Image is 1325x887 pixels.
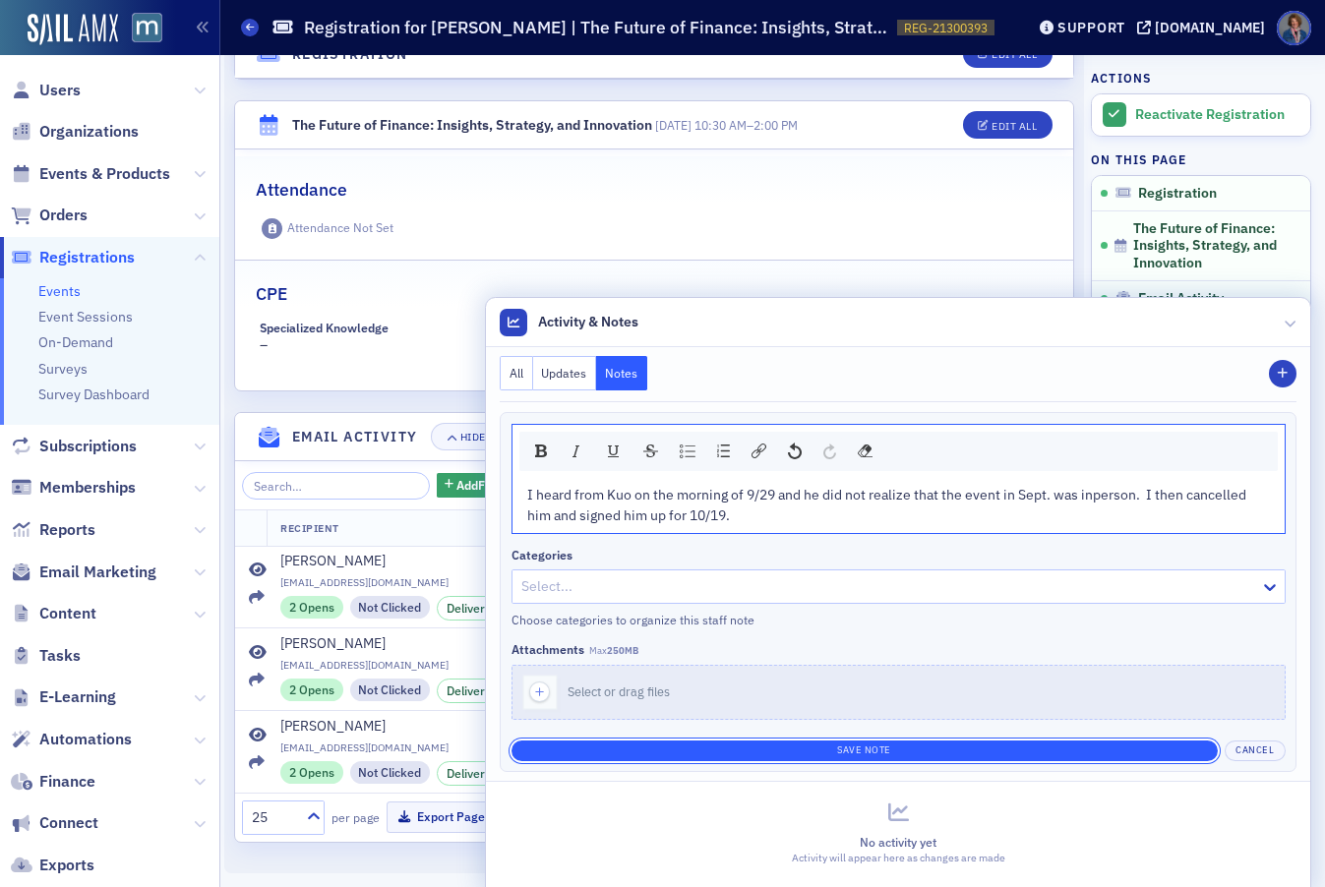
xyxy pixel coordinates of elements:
div: Edit All [992,50,1037,61]
a: Event Sessions [38,308,133,325]
div: Activity will appear here as changes are made [500,851,1296,866]
div: Bold [528,438,554,464]
div: Hide [460,432,486,443]
button: All [500,356,533,390]
div: The Future of Finance: Insights, Strategy, and Innovation [292,115,652,136]
div: 2 Opens [280,596,343,618]
a: Orders [11,205,88,226]
a: E-Learning [11,686,116,708]
a: [PERSON_NAME] [280,718,509,736]
a: Memberships [11,477,136,499]
span: Exports [39,855,94,876]
span: Connect [39,812,98,834]
div: Edit All [992,121,1037,132]
span: Registrations [39,247,135,268]
a: Reports [11,519,95,541]
button: Notes [596,356,647,390]
span: Email Marketing [39,562,156,583]
a: Organizations [11,121,139,143]
div: rdw-remove-control [847,438,883,465]
span: [EMAIL_ADDRESS][DOMAIN_NAME] [280,741,509,754]
button: AddFilter [437,473,517,498]
span: – [655,117,798,133]
div: rdw-editor [527,485,1271,526]
a: Survey Dashboard [38,385,150,403]
span: REG-21300393 [904,20,988,36]
button: Cancel [1225,740,1286,761]
span: Finance [39,771,95,793]
div: Not Clicked [350,761,431,783]
a: Users [11,80,81,101]
a: Finance [11,771,95,793]
span: Email Activity [1138,290,1224,308]
h2: Attendance [256,177,347,203]
a: [PERSON_NAME] [280,635,509,653]
div: Italic [562,438,591,465]
h4: Email Activity [292,427,418,447]
span: E-Learning [39,686,116,708]
div: rdw-inline-control [524,438,669,465]
div: Reactivate Registration [1135,106,1300,124]
a: Surveys [38,360,88,378]
span: [EMAIL_ADDRESS][DOMAIN_NAME] [280,576,509,589]
div: [PERSON_NAME] [280,553,386,570]
div: rdw-list-control [669,438,741,465]
span: Recipient [280,521,339,535]
label: per page [331,808,380,826]
span: Orders [39,205,88,226]
button: Edit All [963,40,1052,68]
a: Automations [11,729,132,750]
a: View Homepage [118,13,162,46]
div: Attachments [512,642,584,657]
span: Content [39,603,96,624]
div: No activity yet [500,833,1296,851]
button: Select or drag files [512,665,1286,720]
button: Export Page [387,801,496,832]
span: Add Filter [456,476,509,494]
div: 2 Opens [280,761,343,783]
a: Tasks [11,645,81,667]
span: Automations [39,729,132,750]
div: Underline [599,438,629,465]
a: Content [11,603,96,624]
div: [DOMAIN_NAME] [1155,19,1265,36]
div: Link [745,438,773,465]
div: rdw-link-control [741,438,777,465]
span: Users [39,80,81,101]
button: Save Note [512,740,1218,761]
a: Email Marketing [11,562,156,583]
div: Not Clicked [350,596,431,618]
button: [DOMAIN_NAME] [1137,21,1272,34]
time: 2:00 PM [753,117,798,133]
div: Attendance Not Set [287,220,393,235]
div: [PERSON_NAME] [280,635,386,653]
span: Events & Products [39,163,170,185]
span: 250MB [607,644,638,657]
h2: CPE [256,281,287,307]
a: [PERSON_NAME] [280,553,509,570]
span: Organizations [39,121,139,143]
img: SailAMX [28,14,118,45]
span: Tasks [39,645,81,667]
button: Updates [533,356,597,390]
span: The Future of Finance: Insights, Strategy, and Innovation [1133,220,1285,272]
div: – [260,321,442,356]
span: Reports [39,519,95,541]
div: Strikethrough [636,438,665,464]
h4: Registration [292,44,408,65]
div: Support [1057,19,1125,36]
div: Delivered [437,761,509,785]
span: I heard from Kuo on the morning of 9/29 and he did not realize that the event in Sept. was inpers... [527,486,1249,524]
a: Reactivate Registration [1092,94,1310,136]
div: Not Clicked [350,679,431,700]
div: Redo [816,438,843,465]
div: Choose categories to organize this staff note [512,611,1173,628]
h1: Registration for [PERSON_NAME] | The Future of Finance: Insights, Strategy, and Innovation [304,16,887,39]
span: Max [589,644,638,657]
a: Connect [11,812,98,834]
span: Subscriptions [39,436,137,457]
span: Activity & Notes [538,312,638,332]
time: 10:30 AM [694,117,747,133]
a: Exports [11,855,94,876]
div: Remove [851,438,879,465]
